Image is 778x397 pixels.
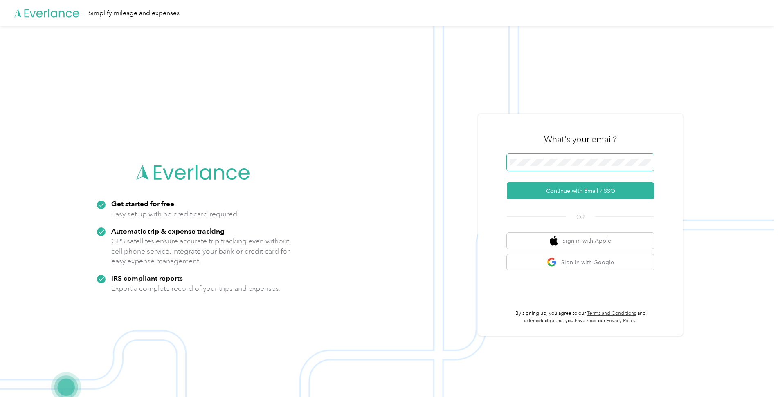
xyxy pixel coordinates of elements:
[607,318,636,324] a: Privacy Policy
[547,257,557,268] img: google logo
[111,209,237,219] p: Easy set up with no credit card required
[587,310,636,317] a: Terms and Conditions
[507,182,654,199] button: Continue with Email / SSO
[88,8,180,18] div: Simplify mileage and expenses
[507,254,654,270] button: google logoSign in with Google
[111,227,225,235] strong: Automatic trip & expense tracking
[111,199,174,208] strong: Get started for free
[566,213,595,221] span: OR
[544,134,617,145] h3: What's your email?
[111,283,281,294] p: Export a complete record of your trips and expenses.
[550,236,558,246] img: apple logo
[507,233,654,249] button: apple logoSign in with Apple
[507,310,654,324] p: By signing up, you agree to our and acknowledge that you have read our .
[111,274,183,282] strong: IRS compliant reports
[111,236,290,266] p: GPS satellites ensure accurate trip tracking even without cell phone service. Integrate your bank...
